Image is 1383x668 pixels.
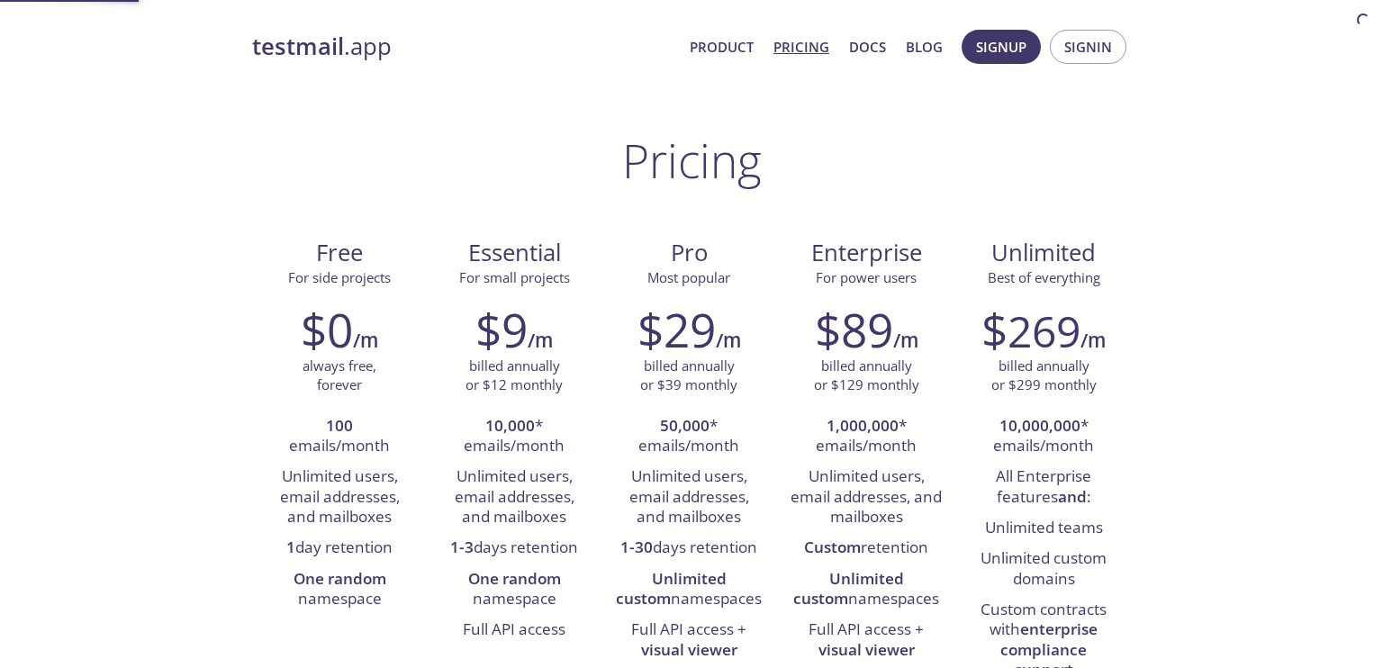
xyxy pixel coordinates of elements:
[440,564,588,616] li: namespace
[615,564,763,616] li: namespaces
[326,415,353,436] strong: 100
[616,568,727,609] strong: Unlimited custom
[485,415,535,436] strong: 10,000
[818,639,915,660] strong: visual viewer
[790,533,943,564] li: retention
[475,302,528,357] h2: $9
[773,35,829,59] a: Pricing
[615,615,763,666] li: Full API access +
[1008,302,1080,360] span: 269
[1080,325,1106,356] h6: /m
[660,415,710,436] strong: 50,000
[252,32,675,62] a: testmail.app
[790,411,943,463] li: * emails/month
[266,564,413,616] li: namespace
[1064,35,1112,59] span: Signin
[440,462,588,533] li: Unlimited users, email addresses, and mailboxes
[640,357,737,395] p: billed annually or $39 monthly
[790,615,943,666] li: Full API access +
[528,325,553,356] h6: /m
[827,415,899,436] strong: 1,000,000
[893,325,918,356] h6: /m
[459,268,570,286] span: For small projects
[353,325,378,356] h6: /m
[266,462,413,533] li: Unlimited users, email addresses, and mailboxes
[466,357,563,395] p: billed annually or $12 monthly
[294,568,386,589] strong: One random
[1050,30,1126,64] button: Signin
[266,533,413,564] li: day retention
[970,544,1117,595] li: Unlimited custom domains
[615,462,763,533] li: Unlimited users, email addresses, and mailboxes
[441,238,587,268] span: Essential
[690,35,754,59] a: Product
[988,268,1100,286] span: Best of everything
[981,302,1080,357] h2: $
[849,35,886,59] a: Docs
[301,302,353,357] h2: $0
[991,237,1096,268] span: Unlimited
[790,564,943,616] li: namespaces
[999,415,1080,436] strong: 10,000,000
[816,268,917,286] span: For power users
[440,615,588,645] li: Full API access
[641,639,737,660] strong: visual viewer
[615,411,763,463] li: * emails/month
[450,537,474,557] strong: 1-3
[976,35,1026,59] span: Signup
[303,357,376,395] p: always free, forever
[647,268,730,286] span: Most popular
[1058,486,1087,507] strong: and
[970,513,1117,544] li: Unlimited teams
[286,537,295,557] strong: 1
[252,31,344,62] strong: testmail
[615,533,763,564] li: days retention
[440,533,588,564] li: days retention
[970,462,1117,513] li: All Enterprise features :
[970,411,1117,463] li: * emails/month
[791,238,942,268] span: Enterprise
[804,537,861,557] strong: Custom
[267,238,412,268] span: Free
[266,411,413,463] li: emails/month
[790,462,943,533] li: Unlimited users, email addresses, and mailboxes
[616,238,762,268] span: Pro
[793,568,904,609] strong: Unlimited custom
[962,30,1041,64] button: Signup
[440,411,588,463] li: * emails/month
[991,357,1097,395] p: billed annually or $299 monthly
[622,133,762,187] h1: Pricing
[468,568,561,589] strong: One random
[637,302,716,357] h2: $29
[815,302,893,357] h2: $89
[906,35,943,59] a: Blog
[716,325,741,356] h6: /m
[814,357,919,395] p: billed annually or $129 monthly
[288,268,391,286] span: For side projects
[620,537,653,557] strong: 1-30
